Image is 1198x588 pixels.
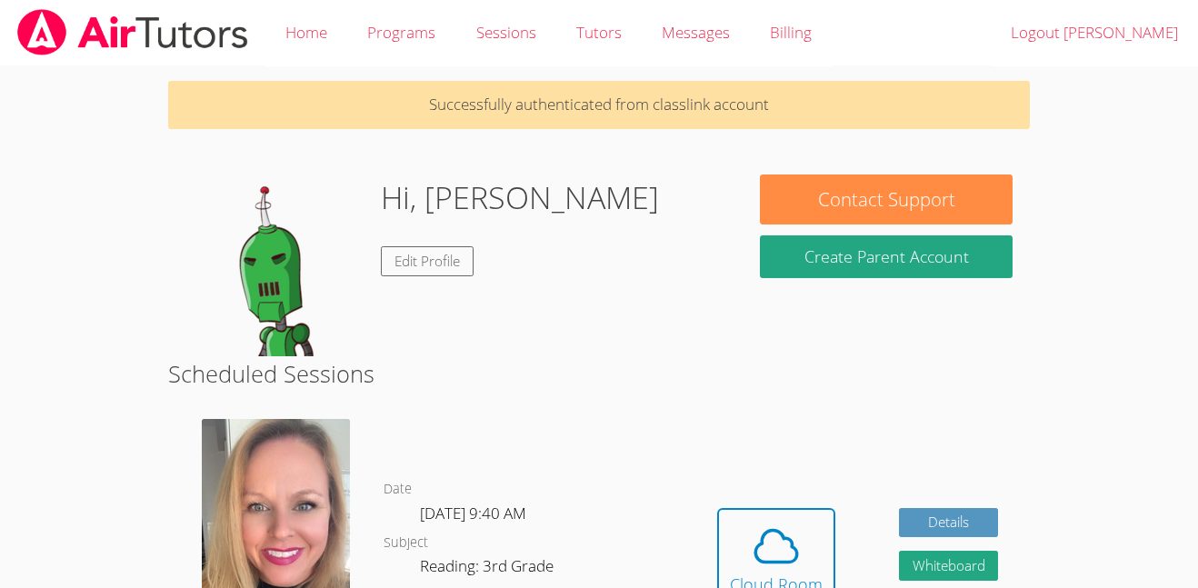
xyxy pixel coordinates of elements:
[760,174,1013,224] button: Contact Support
[185,174,366,356] img: default.png
[420,553,557,584] dd: Reading: 3rd Grade
[420,503,526,523] span: [DATE] 9:40 AM
[662,22,730,43] span: Messages
[760,235,1013,278] button: Create Parent Account
[899,508,999,538] a: Details
[15,9,250,55] img: airtutors_banner-c4298cdbf04f3fff15de1276eac7730deb9818008684d7c2e4769d2f7ddbe033.png
[381,246,474,276] a: Edit Profile
[899,551,999,581] button: Whiteboard
[168,356,1031,391] h2: Scheduled Sessions
[384,478,412,501] dt: Date
[384,532,428,554] dt: Subject
[381,174,659,221] h1: Hi, [PERSON_NAME]
[168,81,1031,129] p: Successfully authenticated from classlink account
